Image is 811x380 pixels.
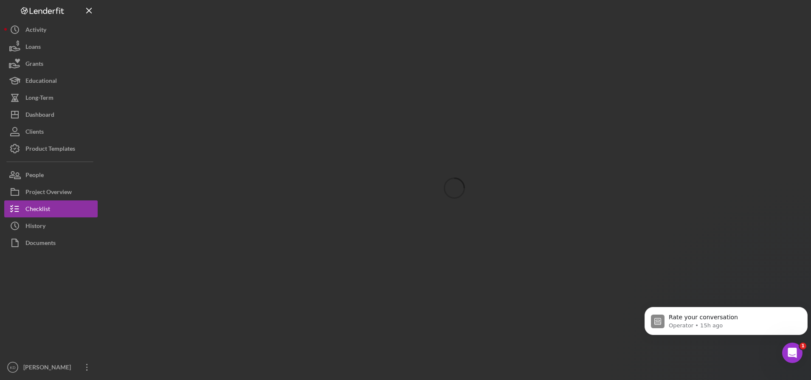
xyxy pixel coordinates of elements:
[25,217,45,236] div: History
[4,140,98,157] button: Product Templates
[21,359,76,378] div: [PERSON_NAME]
[25,183,72,203] div: Project Overview
[4,21,98,38] button: Activity
[4,183,98,200] button: Project Overview
[4,38,98,55] button: Loans
[25,140,75,159] div: Product Templates
[25,200,50,220] div: Checklist
[25,123,44,142] div: Clients
[4,89,98,106] button: Long-Term
[4,55,98,72] button: Grants
[4,123,98,140] button: Clients
[800,343,806,349] span: 1
[4,359,98,376] button: KD[PERSON_NAME]
[25,55,43,74] div: Grants
[25,89,54,108] div: Long-Term
[25,234,56,253] div: Documents
[4,200,98,217] button: Checklist
[4,72,98,89] button: Educational
[4,234,98,251] button: Documents
[4,166,98,183] button: People
[25,21,46,40] div: Activity
[641,289,811,357] iframe: Intercom notifications message
[4,217,98,234] button: History
[25,106,54,125] div: Dashboard
[25,72,57,91] div: Educational
[4,106,98,123] button: Dashboard
[782,343,803,363] iframe: Intercom live chat
[25,38,41,57] div: Loans
[25,166,44,186] div: People
[10,365,15,370] text: KD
